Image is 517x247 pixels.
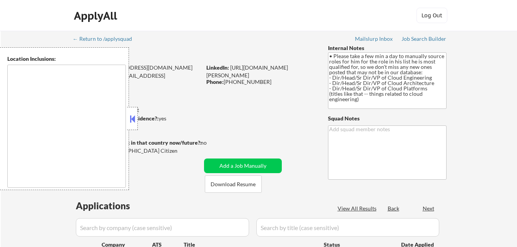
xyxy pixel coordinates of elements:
button: Add a Job Manually [204,159,282,173]
div: Back [388,205,400,212]
div: Applications [76,201,152,210]
a: ← Return to /applysquad [73,36,139,43]
input: Search by company (case sensitive) [76,218,249,237]
strong: LinkedIn: [206,64,229,71]
button: Download Resume [205,175,262,193]
div: ← Return to /applysquad [73,36,139,42]
div: Internal Notes [328,44,447,52]
a: [URL][DOMAIN_NAME][PERSON_NAME] [206,64,288,78]
div: Mailslurp Inbox [355,36,393,42]
a: Mailslurp Inbox [355,36,393,43]
div: no [201,139,223,147]
div: View All Results [338,205,379,212]
div: Location Inclusions: [7,55,126,63]
div: [PERSON_NAME] [74,50,232,60]
input: Search by title (case sensitive) [256,218,439,237]
div: Squad Notes [328,115,447,122]
div: [PHONE_NUMBER] [206,78,315,86]
div: Job Search Builder [402,36,447,42]
strong: Phone: [206,78,224,85]
div: Next [423,205,435,212]
button: Log Out [417,8,447,23]
div: ApplyAll [74,9,119,22]
div: Yes, I am a [DEMOGRAPHIC_DATA] Citizen [74,147,204,155]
